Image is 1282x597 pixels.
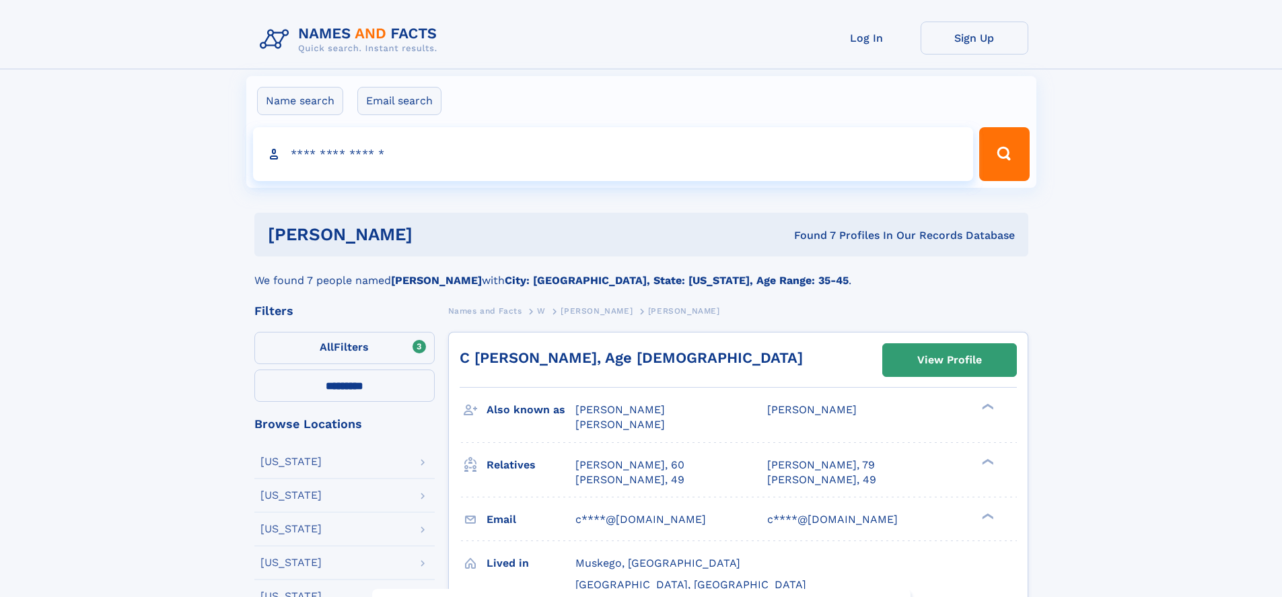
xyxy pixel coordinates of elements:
div: Filters [254,305,435,317]
a: [PERSON_NAME], 49 [767,472,876,487]
a: [PERSON_NAME], 60 [575,458,684,472]
h3: Lived in [487,552,575,575]
h3: Email [487,508,575,531]
span: [PERSON_NAME] [648,306,720,316]
span: Muskego, [GEOGRAPHIC_DATA] [575,557,740,569]
span: [PERSON_NAME] [575,403,665,416]
span: W [537,306,546,316]
a: View Profile [883,344,1016,376]
span: [GEOGRAPHIC_DATA], [GEOGRAPHIC_DATA] [575,578,806,591]
label: Filters [254,332,435,364]
div: [US_STATE] [260,524,322,534]
div: [US_STATE] [260,456,322,467]
label: Email search [357,87,441,115]
div: ❯ [978,512,995,520]
b: [PERSON_NAME] [391,274,482,287]
b: City: [GEOGRAPHIC_DATA], State: [US_STATE], Age Range: 35-45 [505,274,849,287]
span: [PERSON_NAME] [575,418,665,431]
a: [PERSON_NAME] [561,302,633,319]
h3: Also known as [487,398,575,421]
a: Names and Facts [448,302,522,319]
h1: [PERSON_NAME] [268,226,604,243]
span: [PERSON_NAME] [767,403,857,416]
div: Browse Locations [254,418,435,430]
a: [PERSON_NAME], 49 [575,472,684,487]
button: Search Button [979,127,1029,181]
div: ❯ [978,457,995,466]
div: Found 7 Profiles In Our Records Database [603,228,1015,243]
div: [US_STATE] [260,557,322,568]
a: [PERSON_NAME], 79 [767,458,875,472]
div: We found 7 people named with . [254,256,1028,289]
input: search input [253,127,974,181]
label: Name search [257,87,343,115]
div: ❯ [978,402,995,411]
h3: Relatives [487,454,575,477]
div: View Profile [917,345,982,376]
a: Sign Up [921,22,1028,55]
span: All [320,341,334,353]
div: [US_STATE] [260,490,322,501]
a: W [537,302,546,319]
img: Logo Names and Facts [254,22,448,58]
span: [PERSON_NAME] [561,306,633,316]
a: C [PERSON_NAME], Age [DEMOGRAPHIC_DATA] [460,349,803,366]
a: Log In [813,22,921,55]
